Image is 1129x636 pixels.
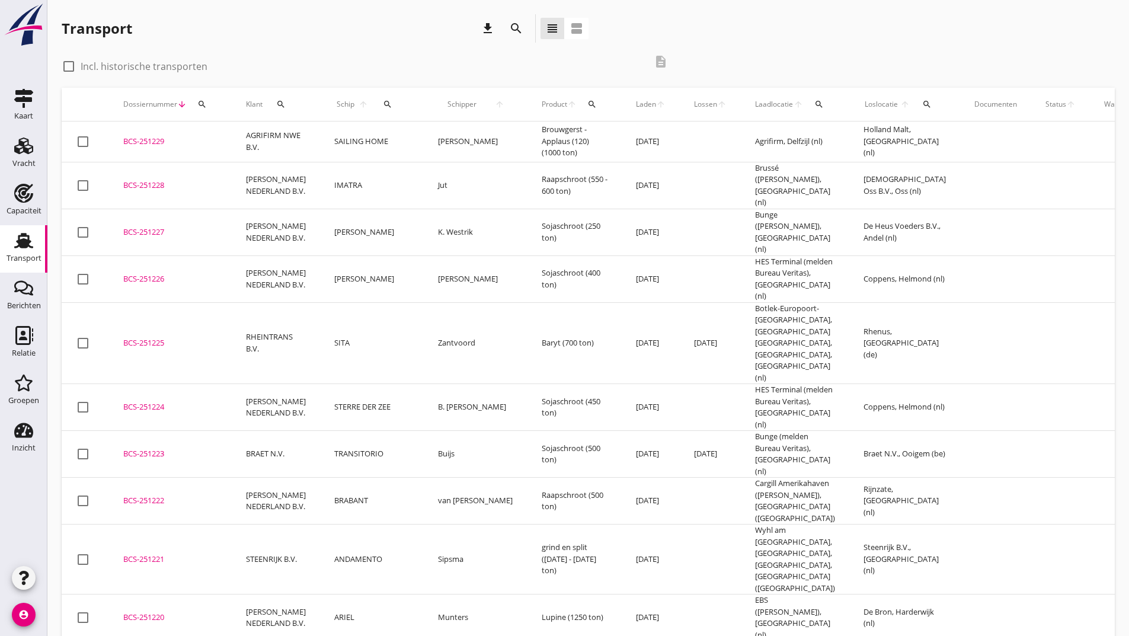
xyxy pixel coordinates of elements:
[849,255,960,302] td: Coppens, Helmond (nl)
[527,302,622,384] td: Baryt (700 ton)
[509,21,523,36] i: search
[755,99,794,110] span: Laadlocatie
[622,478,680,525] td: [DATE]
[232,255,320,302] td: [PERSON_NAME] NEDERLAND B.V.
[849,384,960,431] td: Coppens, Helmond (nl)
[424,431,527,478] td: Buijs
[320,478,424,525] td: BRABANT
[527,162,622,209] td: Raapschroot (550 - 600 ton)
[527,525,622,595] td: grind en split ([DATE] - [DATE] ton)
[636,99,656,110] span: Laden
[424,255,527,302] td: [PERSON_NAME]
[334,99,356,110] span: Schip
[123,136,218,148] div: BCS-251229
[542,99,567,110] span: Product
[485,100,513,109] i: arrow_upward
[232,122,320,162] td: AGRIFIRM NWE B.V.
[123,554,218,565] div: BCS-251221
[527,209,622,255] td: Sojaschroot (250 ton)
[622,209,680,255] td: [DATE]
[656,100,666,109] i: arrow_upward
[123,337,218,349] div: BCS-251225
[527,431,622,478] td: Sojaschroot (500 ton)
[232,162,320,209] td: [PERSON_NAME] NEDERLAND B.V.
[741,384,849,431] td: HES Terminal (melden Bureau Veritas), [GEOGRAPHIC_DATA] (nl)
[232,302,320,384] td: RHEINTRANS B.V.
[123,180,218,191] div: BCS-251228
[7,254,41,262] div: Transport
[622,255,680,302] td: [DATE]
[12,603,36,627] i: account_circle
[2,3,45,47] img: logo-small.a267ee39.svg
[717,100,727,109] i: arrow_upward
[320,162,424,209] td: IMATRA
[276,100,286,109] i: search
[794,100,804,109] i: arrow_upward
[123,273,218,285] div: BCS-251226
[123,226,218,238] div: BCS-251227
[12,444,36,452] div: Inzicht
[232,209,320,255] td: [PERSON_NAME] NEDERLAND B.V.
[849,122,960,162] td: Holland Malt, [GEOGRAPHIC_DATA] (nl)
[741,162,849,209] td: Brussé ([PERSON_NAME]), [GEOGRAPHIC_DATA] (nl)
[197,100,207,109] i: search
[7,302,41,309] div: Berichten
[622,525,680,595] td: [DATE]
[424,384,527,431] td: B. [PERSON_NAME]
[622,162,680,209] td: [DATE]
[741,122,849,162] td: Agrifirm, Delfzijl (nl)
[1066,100,1076,109] i: arrow_upward
[974,99,1017,110] div: Documenten
[123,401,218,413] div: BCS-251224
[622,302,680,384] td: [DATE]
[863,99,899,110] span: Loslocatie
[741,525,849,595] td: Wyhl am [GEOGRAPHIC_DATA], [GEOGRAPHIC_DATA], [GEOGRAPHIC_DATA], [GEOGRAPHIC_DATA] ([GEOGRAPHIC_D...
[8,397,39,404] div: Groepen
[481,21,495,36] i: download
[587,100,597,109] i: search
[62,19,132,38] div: Transport
[320,431,424,478] td: TRANSITORIO
[424,302,527,384] td: Zantvoord
[849,209,960,255] td: De Heus Voeders B.V., Andel (nl)
[922,100,932,109] i: search
[424,209,527,255] td: K. Westrik
[814,100,824,109] i: search
[7,207,41,215] div: Capaciteit
[123,99,177,110] span: Dossiernummer
[527,384,622,431] td: Sojaschroot (450 ton)
[320,255,424,302] td: [PERSON_NAME]
[622,384,680,431] td: [DATE]
[320,122,424,162] td: SAILING HOME
[320,302,424,384] td: SITA
[622,122,680,162] td: [DATE]
[527,122,622,162] td: Brouwgerst - Applaus (120) (1000 ton)
[424,525,527,595] td: Sipsma
[1045,99,1066,110] span: Status
[123,495,218,507] div: BCS-251222
[356,100,370,109] i: arrow_upward
[741,302,849,384] td: Botlek-Europoort-[GEOGRAPHIC_DATA], [GEOGRAPHIC_DATA] [GEOGRAPHIC_DATA], [GEOGRAPHIC_DATA], [GEOG...
[246,90,306,119] div: Klant
[123,612,218,624] div: BCS-251220
[849,302,960,384] td: Rhenus, [GEOGRAPHIC_DATA] (de)
[680,431,741,478] td: [DATE]
[622,431,680,478] td: [DATE]
[741,255,849,302] td: HES Terminal (melden Bureau Veritas), [GEOGRAPHIC_DATA] (nl)
[123,448,218,460] div: BCS-251223
[849,478,960,525] td: Rijnzate, [GEOGRAPHIC_DATA] (nl)
[320,384,424,431] td: STERRE DER ZEE
[899,100,911,109] i: arrow_upward
[849,525,960,595] td: Steenrijk B.V., [GEOGRAPHIC_DATA] (nl)
[383,100,392,109] i: search
[849,162,960,209] td: [DEMOGRAPHIC_DATA] Oss B.V., Oss (nl)
[424,478,527,525] td: van [PERSON_NAME]
[81,60,207,72] label: Incl. historische transporten
[567,100,577,109] i: arrow_upward
[320,209,424,255] td: [PERSON_NAME]
[527,255,622,302] td: Sojaschroot (400 ton)
[232,384,320,431] td: [PERSON_NAME] NEDERLAND B.V.
[741,431,849,478] td: Bunge (melden Bureau Veritas), [GEOGRAPHIC_DATA] (nl)
[849,431,960,478] td: Braet N.V., Ooigem (be)
[570,21,584,36] i: view_agenda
